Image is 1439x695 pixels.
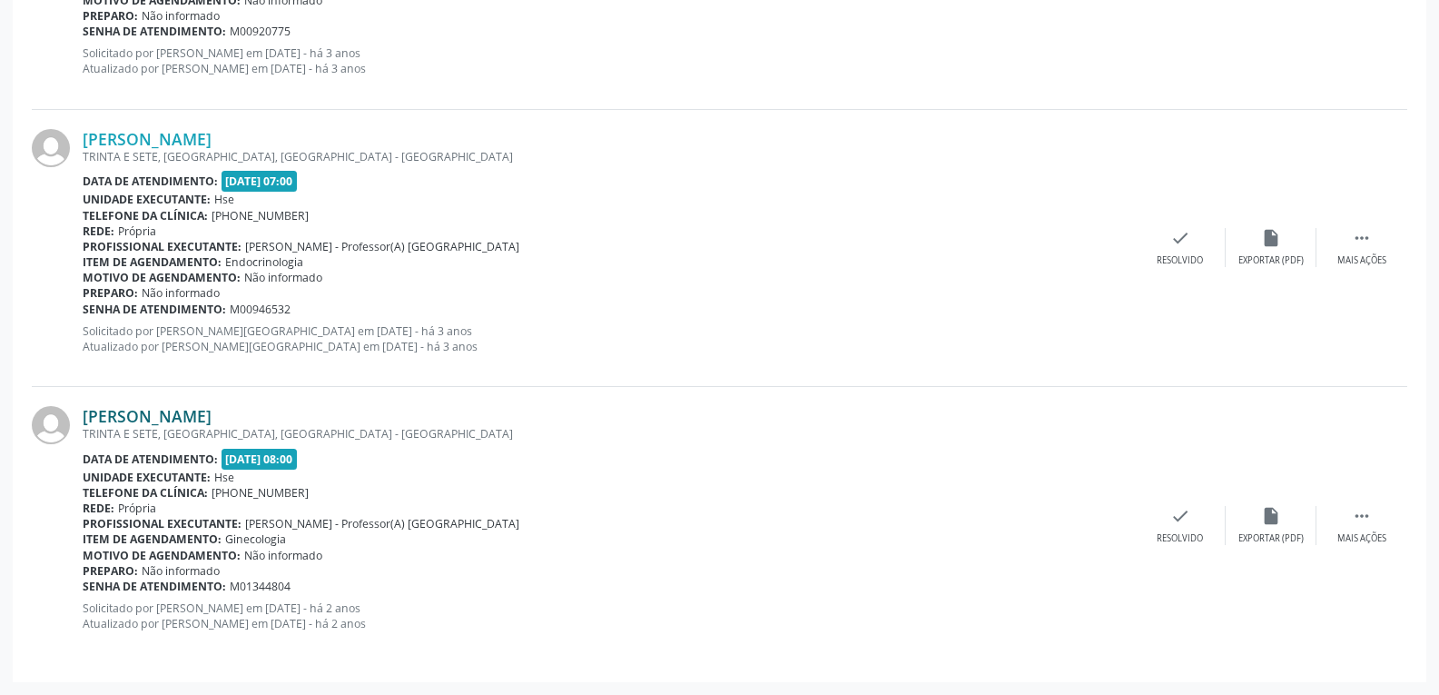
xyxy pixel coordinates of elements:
span: [DATE] 07:00 [222,171,298,192]
b: Item de agendamento: [83,531,222,547]
span: Própria [118,501,156,516]
p: Solicitado por [PERSON_NAME] em [DATE] - há 2 anos Atualizado por [PERSON_NAME] em [DATE] - há 2 ... [83,601,1135,631]
div: Resolvido [1157,254,1203,267]
span: M00946532 [230,302,291,317]
b: Data de atendimento: [83,174,218,189]
b: Telefone da clínica: [83,485,208,501]
span: Própria [118,223,156,239]
span: M01344804 [230,579,291,594]
div: Resolvido [1157,532,1203,545]
a: [PERSON_NAME] [83,406,212,426]
div: TRINTA E SETE, [GEOGRAPHIC_DATA], [GEOGRAPHIC_DATA] - [GEOGRAPHIC_DATA] [83,426,1135,442]
b: Telefone da clínica: [83,208,208,223]
b: Data de atendimento: [83,452,218,467]
b: Preparo: [83,563,138,579]
i:  [1352,506,1372,526]
div: TRINTA E SETE, [GEOGRAPHIC_DATA], [GEOGRAPHIC_DATA] - [GEOGRAPHIC_DATA] [83,149,1135,164]
i: check [1170,506,1190,526]
span: Não informado [142,285,220,301]
img: img [32,129,70,167]
div: Exportar (PDF) [1238,254,1304,267]
i: check [1170,228,1190,248]
a: [PERSON_NAME] [83,129,212,149]
div: Mais ações [1337,254,1386,267]
span: Hse [214,470,234,485]
b: Motivo de agendamento: [83,270,241,285]
b: Item de agendamento: [83,254,222,270]
b: Preparo: [83,8,138,24]
b: Rede: [83,223,114,239]
i: insert_drive_file [1261,506,1281,526]
span: [PERSON_NAME] - Professor(A) [GEOGRAPHIC_DATA] [245,516,519,531]
b: Senha de atendimento: [83,24,226,39]
i: insert_drive_file [1261,228,1281,248]
b: Motivo de agendamento: [83,548,241,563]
b: Rede: [83,501,114,516]
b: Preparo: [83,285,138,301]
b: Profissional executante: [83,239,241,254]
span: Ginecologia [225,531,286,547]
b: Senha de atendimento: [83,302,226,317]
span: Não informado [142,8,220,24]
b: Profissional executante: [83,516,241,531]
span: M00920775 [230,24,291,39]
span: Não informado [142,563,220,579]
span: Não informado [244,548,322,563]
b: Senha de atendimento: [83,579,226,594]
b: Unidade executante: [83,192,211,207]
img: img [32,406,70,444]
span: [PHONE_NUMBER] [212,485,309,501]
p: Solicitado por [PERSON_NAME] em [DATE] - há 3 anos Atualizado por [PERSON_NAME] em [DATE] - há 3 ... [83,45,1135,76]
div: Exportar (PDF) [1238,532,1304,545]
i:  [1352,228,1372,248]
p: Solicitado por [PERSON_NAME][GEOGRAPHIC_DATA] em [DATE] - há 3 anos Atualizado por [PERSON_NAME][... [83,323,1135,354]
span: [PHONE_NUMBER] [212,208,309,223]
div: Mais ações [1337,532,1386,545]
span: [DATE] 08:00 [222,449,298,470]
span: Hse [214,192,234,207]
b: Unidade executante: [83,470,211,485]
span: [PERSON_NAME] - Professor(A) [GEOGRAPHIC_DATA] [245,239,519,254]
span: Não informado [244,270,322,285]
span: Endocrinologia [225,254,303,270]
